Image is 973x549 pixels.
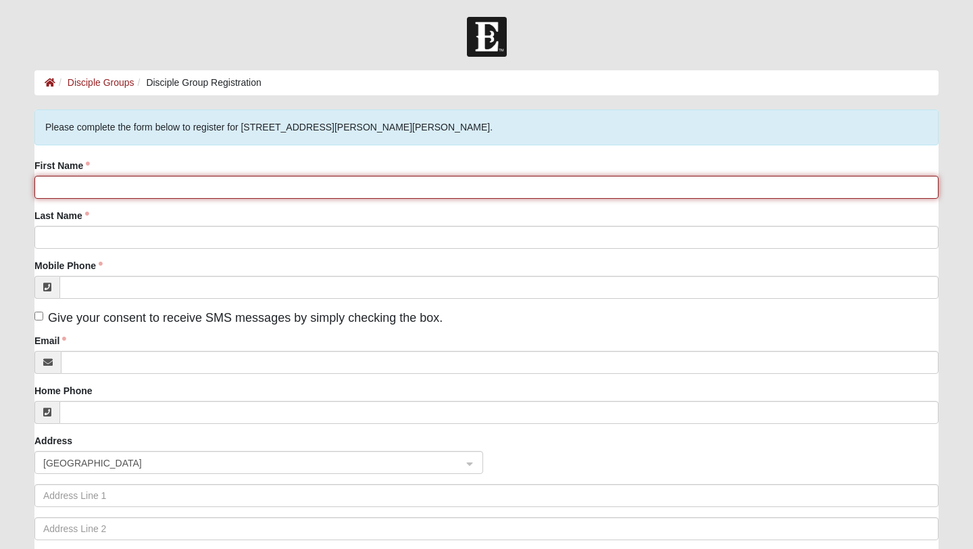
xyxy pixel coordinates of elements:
label: First Name [34,159,90,172]
a: Disciple Groups [68,77,134,88]
img: Church of Eleven22 Logo [467,17,507,57]
li: Disciple Group Registration [134,76,261,90]
input: Give your consent to receive SMS messages by simply checking the box. [34,312,43,320]
span: Give your consent to receive SMS messages by simply checking the box. [48,311,443,325]
label: Last Name [34,209,89,222]
input: Address Line 1 [34,484,939,507]
div: Please complete the form below to register for [STREET_ADDRESS][PERSON_NAME][PERSON_NAME]. [34,110,939,145]
label: Home Phone [34,384,93,398]
input: Address Line 2 [34,517,939,540]
label: Email [34,334,66,348]
label: Mobile Phone [34,259,103,272]
label: Address [34,434,72,448]
span: United States [43,456,450,471]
